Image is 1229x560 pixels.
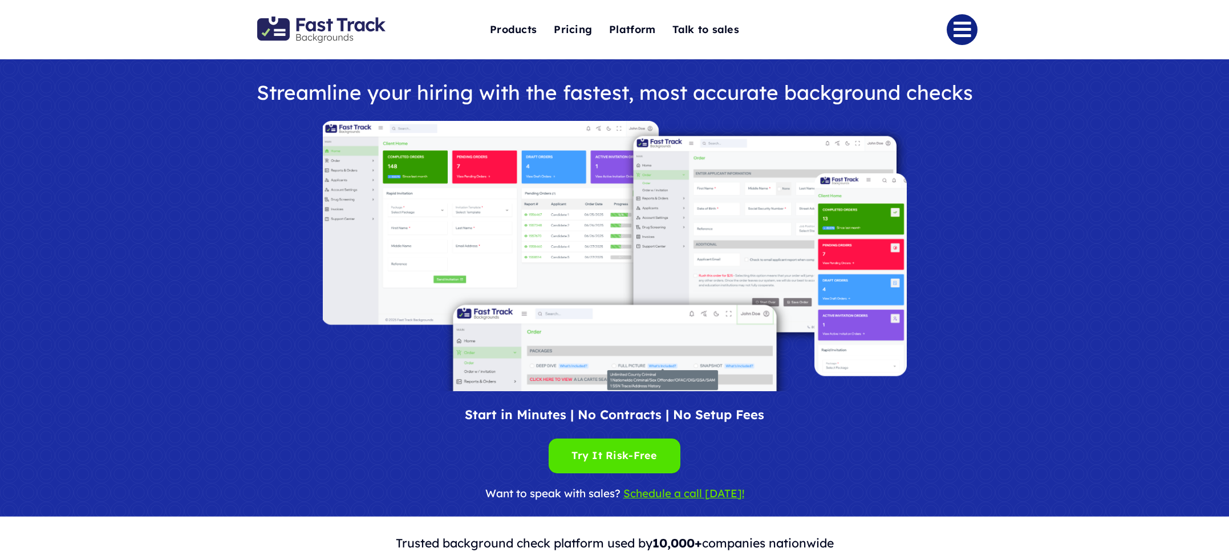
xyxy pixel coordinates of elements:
[465,407,764,423] span: Start in Minutes | No Contracts | No Setup Fees
[652,535,702,550] b: 10,000+
[554,18,592,42] a: Pricing
[623,486,744,500] a: Schedule a call [DATE]!
[702,535,834,550] span: companies nationwide
[323,121,907,391] img: Fast Track Backgrounds Platform
[244,82,985,104] h1: Streamline your hiring with the fastest, most accurate background checks
[571,447,657,465] span: Try It Risk-Free
[609,18,655,42] a: Platform
[609,21,655,39] span: Platform
[549,439,680,473] a: Try It Risk-Free
[947,14,977,45] a: Link to #
[554,21,592,39] span: Pricing
[433,1,796,58] nav: One Page
[396,535,652,550] span: Trusted background check platform used by
[485,486,620,500] span: Want to speak with sales?
[672,21,739,39] span: Talk to sales
[490,21,537,39] span: Products
[257,17,386,43] img: Fast Track Backgrounds Logo
[257,15,386,27] a: Fast Track Backgrounds Logo
[672,18,739,42] a: Talk to sales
